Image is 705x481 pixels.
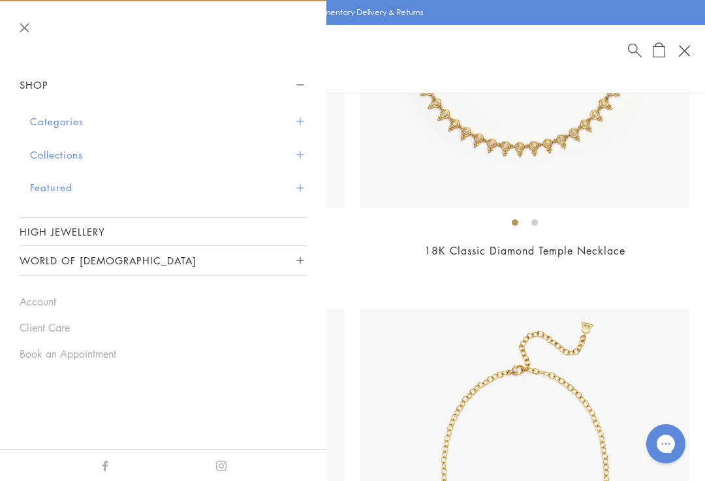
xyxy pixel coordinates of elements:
a: Book an Appointment [20,347,307,361]
a: Open Shopping Bag [653,42,665,59]
a: High Jewellery [20,218,307,245]
a: Account [20,294,307,309]
a: Instagram [216,458,227,472]
button: Categories [30,105,307,138]
button: Open navigation [673,40,695,62]
iframe: Gorgias live chat messenger [640,420,692,468]
button: World of [DEMOGRAPHIC_DATA] [20,246,307,275]
p: Enjoy Complimentary Delivery & Returns [275,6,424,19]
a: Search [628,42,642,59]
a: 18K Classic Diamond Temple Necklace [424,243,625,258]
button: Collections [30,138,307,172]
button: Close navigation [20,23,29,33]
a: Facebook [100,458,110,472]
nav: Sidebar navigation [20,70,307,276]
button: Featured [30,171,307,204]
a: Client Care [20,320,307,335]
button: Shop [20,70,307,100]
